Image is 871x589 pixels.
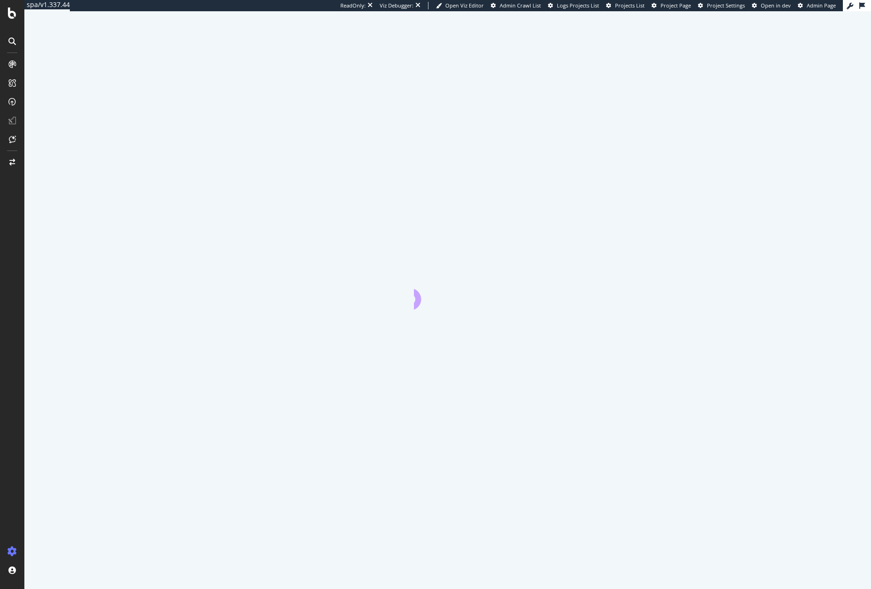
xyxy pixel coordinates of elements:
[500,2,541,9] span: Admin Crawl List
[615,2,645,9] span: Projects List
[752,2,791,9] a: Open in dev
[807,2,836,9] span: Admin Page
[491,2,541,9] a: Admin Crawl List
[761,2,791,9] span: Open in dev
[445,2,484,9] span: Open Viz Editor
[707,2,745,9] span: Project Settings
[557,2,599,9] span: Logs Projects List
[652,2,691,9] a: Project Page
[798,2,836,9] a: Admin Page
[548,2,599,9] a: Logs Projects List
[414,276,481,310] div: animation
[661,2,691,9] span: Project Page
[606,2,645,9] a: Projects List
[436,2,484,9] a: Open Viz Editor
[380,2,413,9] div: Viz Debugger:
[340,2,366,9] div: ReadOnly:
[698,2,745,9] a: Project Settings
